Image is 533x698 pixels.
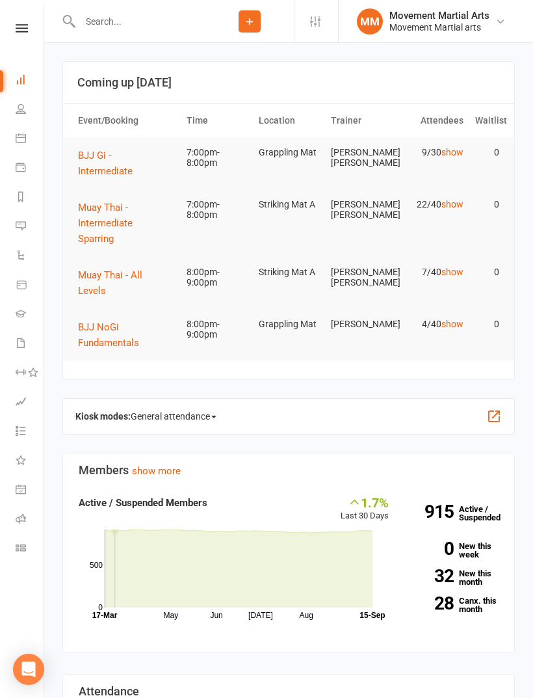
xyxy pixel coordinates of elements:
a: General attendance kiosk mode [16,476,45,505]
a: show more [132,465,181,477]
span: General attendance [131,406,216,427]
span: Muay Thai - Intermediate Sparring [78,202,133,245]
th: Location [253,104,325,137]
th: Attendees [397,104,469,137]
td: 8:00pm-9:00pm [181,257,253,298]
button: Muay Thai - All Levels [78,267,175,299]
td: 0 [469,257,506,288]
strong: 0 [408,540,454,557]
td: 22/40 [397,189,469,220]
div: Movement Martial arts [389,21,489,33]
td: Grappling Mat [253,137,325,168]
a: Assessments [16,388,45,418]
td: 7:00pm-8:00pm [181,189,253,230]
td: 8:00pm-9:00pm [181,309,253,350]
td: 7/40 [397,257,469,288]
span: BJJ NoGi Fundamentals [78,321,139,349]
h3: Members [79,464,499,477]
span: BJJ Gi - Intermediate [78,150,133,177]
td: [PERSON_NAME] [325,309,397,340]
a: People [16,96,45,125]
th: Trainer [325,104,397,137]
div: Movement Martial Arts [389,10,489,21]
th: Time [181,104,253,137]
button: BJJ Gi - Intermediate [78,148,175,179]
td: 4/40 [397,309,469,340]
strong: 32 [408,567,454,585]
td: Striking Mat A [253,189,325,220]
a: show [441,267,463,277]
td: 0 [469,309,506,340]
a: 32New this month [408,569,499,586]
a: Reports [16,183,45,213]
strong: Active / Suspended Members [79,497,207,509]
th: Event/Booking [72,104,181,137]
a: Dashboard [16,66,45,96]
button: BJJ NoGi Fundamentals [78,319,175,351]
td: Striking Mat A [253,257,325,288]
a: Calendar [16,125,45,154]
h3: Coming up [DATE] [77,76,500,89]
a: What's New [16,447,45,476]
strong: Kiosk modes: [75,411,131,422]
h3: Attendance [79,685,499,698]
span: Muay Thai - All Levels [78,269,142,297]
td: 0 [469,137,506,168]
td: 9/30 [397,137,469,168]
a: show [441,319,463,329]
a: Payments [16,154,45,183]
a: 915Active / Suspended [402,495,508,531]
a: 0New this week [408,542,499,559]
td: Grappling Mat [253,309,325,340]
button: Muay Thai - Intermediate Sparring [78,200,175,247]
div: Last 30 Days [341,495,389,523]
a: show [441,147,463,157]
td: [PERSON_NAME] [PERSON_NAME] [325,189,397,230]
td: 0 [469,189,506,220]
input: Search... [76,12,205,31]
div: MM [357,8,383,34]
td: [PERSON_NAME] [PERSON_NAME] [325,257,397,298]
a: Class kiosk mode [16,535,45,564]
td: [PERSON_NAME] [PERSON_NAME] [325,137,397,178]
div: Open Intercom Messenger [13,654,44,685]
a: Product Sales [16,271,45,301]
div: 1.7% [341,495,389,509]
strong: 28 [408,595,454,612]
a: Roll call kiosk mode [16,505,45,535]
th: Waitlist [469,104,506,137]
td: 7:00pm-8:00pm [181,137,253,178]
a: 28Canx. this month [408,597,499,613]
a: show [441,199,463,209]
strong: 915 [408,503,454,520]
